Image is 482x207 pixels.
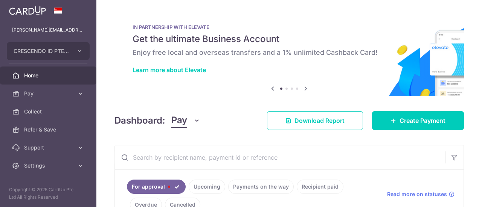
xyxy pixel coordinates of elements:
span: Support [24,144,74,151]
a: Recipient paid [297,180,343,194]
p: IN PARTNERSHIP WITH ELEVATE [133,24,446,30]
span: Download Report [294,116,345,125]
span: Refer & Save [24,126,74,133]
a: Learn more about Elevate [133,66,206,74]
h5: Get the ultimate Business Account [133,33,446,45]
span: Collect [24,108,74,115]
img: Renovation banner [114,12,464,96]
a: Upcoming [189,180,225,194]
img: CardUp [9,6,46,15]
a: For approval [127,180,186,194]
h4: Dashboard: [114,114,165,127]
input: Search by recipient name, payment id or reference [115,145,445,169]
span: Home [24,72,74,79]
h6: Enjoy free local and overseas transfers and a 1% unlimited Cashback Card! [133,48,446,57]
a: Read more on statuses [387,190,455,198]
a: Payments on the way [228,180,294,194]
a: Create Payment [372,111,464,130]
a: Download Report [267,111,363,130]
span: Settings [24,162,74,169]
span: Pay [171,113,187,128]
button: Pay [171,113,200,128]
p: [PERSON_NAME][EMAIL_ADDRESS][DOMAIN_NAME] [12,26,84,34]
span: Pay [24,90,74,97]
span: Create Payment [400,116,445,125]
span: Read more on statuses [387,190,447,198]
span: CRESCENDO ID PTE. LTD. [14,47,69,55]
button: CRESCENDO ID PTE. LTD. [7,42,90,60]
